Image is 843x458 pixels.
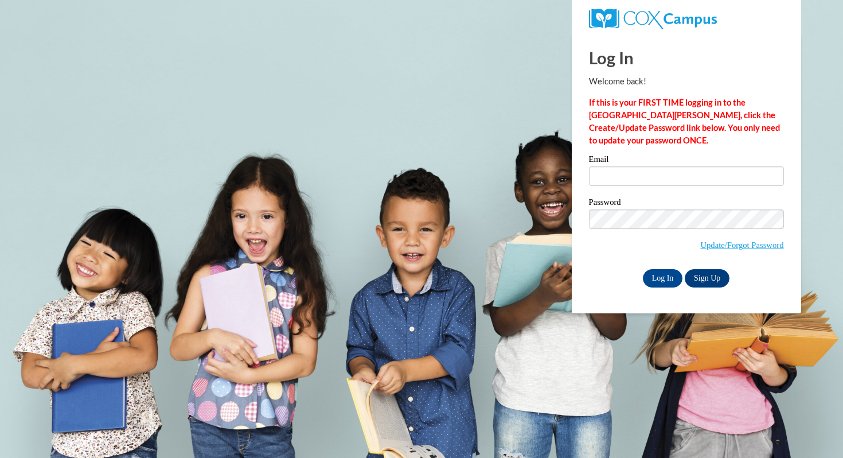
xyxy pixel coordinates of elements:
[589,198,784,209] label: Password
[589,75,784,88] p: Welcome back!
[700,240,783,250] a: Update/Forgot Password
[589,9,717,29] img: COX Campus
[589,46,784,69] h1: Log In
[589,98,780,145] strong: If this is your FIRST TIME logging in to the [GEOGRAPHIC_DATA][PERSON_NAME], click the Create/Upd...
[643,269,683,288] input: Log In
[589,13,717,23] a: COX Campus
[589,155,784,166] label: Email
[685,269,729,288] a: Sign Up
